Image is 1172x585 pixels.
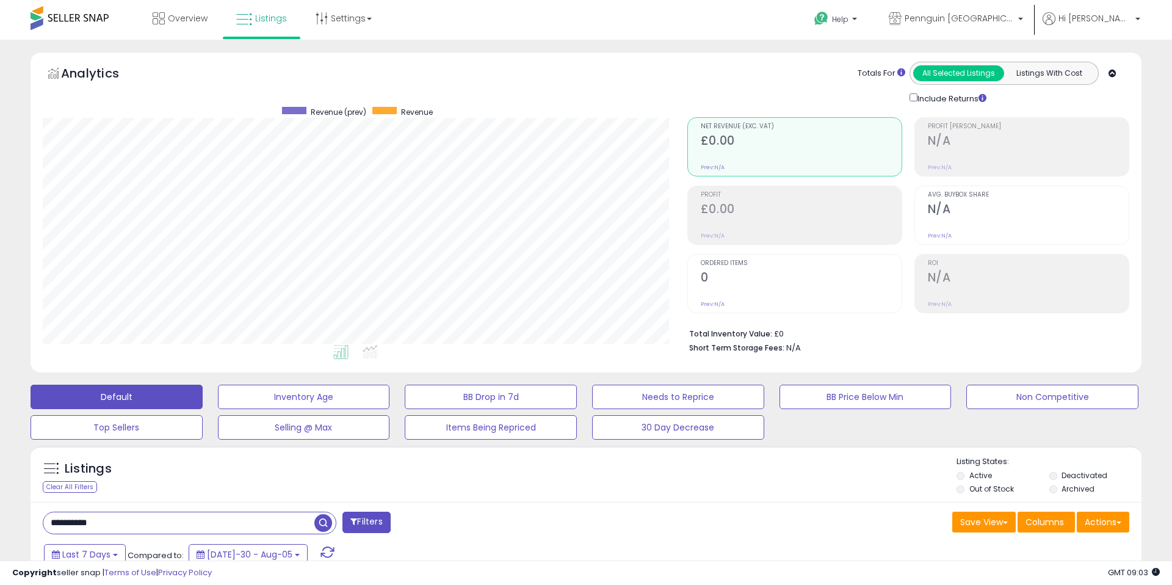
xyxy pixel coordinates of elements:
[218,415,390,440] button: Selling @ Max
[1025,516,1064,528] span: Columns
[928,192,1129,198] span: Avg. Buybox Share
[592,385,764,409] button: Needs to Reprice
[858,68,905,79] div: Totals For
[913,65,1004,81] button: All Selected Listings
[218,385,390,409] button: Inventory Age
[104,567,156,578] a: Terms of Use
[255,12,287,24] span: Listings
[1062,484,1094,494] label: Archived
[900,91,1001,105] div: Include Returns
[689,343,784,353] b: Short Term Storage Fees:
[780,385,952,409] button: BB Price Below Min
[207,548,292,561] span: [DATE]-30 - Aug-05
[31,385,203,409] button: Default
[1004,65,1094,81] button: Listings With Cost
[689,329,772,339] b: Total Inventory Value:
[12,567,57,578] strong: Copyright
[61,65,143,85] h5: Analytics
[928,134,1129,150] h2: N/A
[44,544,126,565] button: Last 7 Days
[189,544,308,565] button: [DATE]-30 - Aug-05
[969,484,1014,494] label: Out of Stock
[31,415,203,440] button: Top Sellers
[805,2,869,40] a: Help
[62,548,110,561] span: Last 7 Days
[701,202,902,219] h2: £0.00
[405,415,577,440] button: Items Being Repriced
[786,342,801,354] span: N/A
[592,415,764,440] button: 30 Day Decrease
[158,567,212,578] a: Privacy Policy
[957,456,1141,468] p: Listing States:
[952,512,1016,532] button: Save View
[311,107,366,117] span: Revenue (prev)
[128,550,184,561] span: Compared to:
[701,123,902,130] span: Net Revenue (Exc. VAT)
[342,512,390,533] button: Filters
[928,123,1129,130] span: Profit [PERSON_NAME]
[701,260,902,267] span: Ordered Items
[1018,512,1075,532] button: Columns
[928,260,1129,267] span: ROI
[832,14,848,24] span: Help
[928,271,1129,287] h2: N/A
[966,385,1138,409] button: Non Competitive
[928,202,1129,219] h2: N/A
[1108,567,1160,578] span: 2025-08-14 09:03 GMT
[401,107,433,117] span: Revenue
[405,385,577,409] button: BB Drop in 7d
[905,12,1015,24] span: Pennguin [GEOGRAPHIC_DATA]
[701,300,725,308] small: Prev: N/A
[701,271,902,287] h2: 0
[969,470,992,481] label: Active
[701,134,902,150] h2: £0.00
[928,164,952,171] small: Prev: N/A
[701,192,902,198] span: Profit
[65,460,112,478] h5: Listings
[1058,12,1132,24] span: Hi [PERSON_NAME]
[12,567,212,579] div: seller snap | |
[689,325,1120,340] li: £0
[168,12,208,24] span: Overview
[43,481,97,493] div: Clear All Filters
[1077,512,1129,532] button: Actions
[701,232,725,239] small: Prev: N/A
[1043,12,1140,40] a: Hi [PERSON_NAME]
[814,11,829,26] i: Get Help
[928,232,952,239] small: Prev: N/A
[928,300,952,308] small: Prev: N/A
[701,164,725,171] small: Prev: N/A
[1062,470,1107,481] label: Deactivated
